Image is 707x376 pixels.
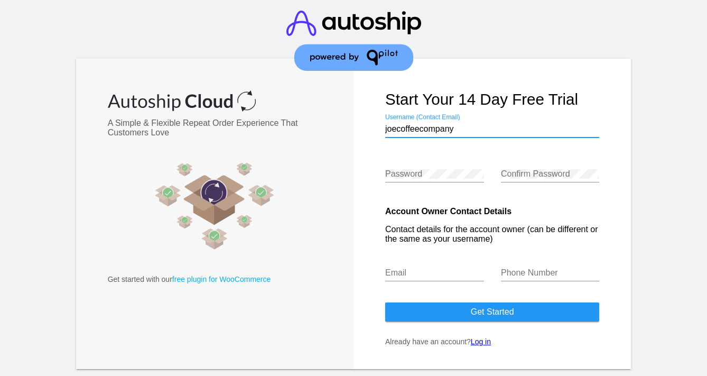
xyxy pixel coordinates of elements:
button: Get started [385,302,599,322]
h1: Start your 14 day free trial [385,90,599,108]
input: Phone Number [501,268,600,278]
p: Already have an account? [385,337,599,346]
p: Contact details for the account owner (can be different or the same as your username) [385,225,599,244]
h3: A Simple & Flexible Repeat Order Experience That Customers Love [108,118,322,137]
span: Get started [471,307,514,316]
p: Get started with our [108,275,322,283]
a: free plugin for WooCommerce [172,275,271,283]
img: Automate repeat orders and plan deliveries to your best customers [108,153,322,259]
input: Email [385,268,484,278]
a: Log in [471,337,491,346]
input: Username (Contact Email) [385,124,599,134]
img: Autoship Cloud powered by QPilot [108,90,256,112]
strong: Account Owner Contact Details [385,207,511,216]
